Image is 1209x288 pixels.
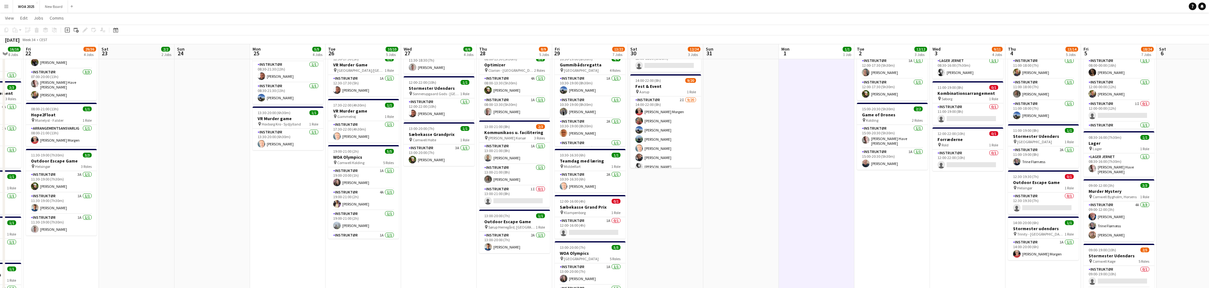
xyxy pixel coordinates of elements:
[34,15,43,21] span: Jobs
[20,15,27,21] span: Edit
[31,14,46,22] a: Jobs
[50,15,64,21] span: Comms
[18,14,30,22] a: Edit
[5,37,20,43] div: [DATE]
[3,14,16,22] a: View
[39,37,47,42] div: CEST
[47,14,66,22] a: Comms
[13,0,40,13] button: WOA 2025
[21,37,37,42] span: Week 34
[5,15,14,21] span: View
[40,0,68,13] button: New Board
